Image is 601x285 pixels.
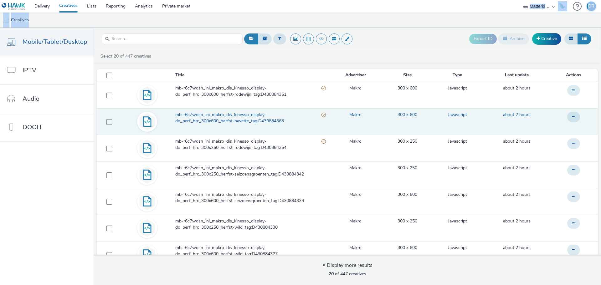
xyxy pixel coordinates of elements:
[322,262,372,269] div: Display more results
[3,17,9,23] img: mobile
[503,191,531,198] a: 7 October 2025, 14:53
[349,165,362,171] a: Makro
[564,33,578,44] button: Grid
[102,33,243,44] input: Search...
[503,112,531,118] span: about 2 hours
[138,246,156,264] img: code.svg
[175,245,326,257] span: mb-r6c7wdsn_ini_makro_dis_kinesso_display-do_perf_hrc_300x600_herfst-wild_tag:D430884327
[503,112,531,118] a: 7 October 2025, 14:54
[175,85,329,101] a: mb-r6c7wdsn_ini_makro_dis_kinesso_display-do_perf_hrc_300x600_herfst-rodewijn_tag:D430884351Parti...
[138,192,156,211] img: code.svg
[321,138,326,145] div: Partially valid
[138,139,156,157] img: code.svg
[23,37,87,46] span: Mobile/Tablet/Desktop
[349,218,362,224] a: Makro
[552,69,598,82] th: Actions
[469,34,497,44] button: Export ID
[448,138,467,145] a: Javascript
[398,191,417,198] a: 300 x 600
[175,191,329,207] a: mb-r6c7wdsn_ini_makro_dis_kinesso_display-do_perf_hrc_300x600_herfst-seizoensgroenten_tag:D430884339
[503,138,531,144] span: about 2 hours
[382,69,433,82] th: Size
[433,69,482,82] th: Type
[503,85,531,91] a: 7 October 2025, 14:55
[175,218,326,231] span: mb-r6c7wdsn_ini_makro_dis_kinesso_display-do_perf_hrc_300x250_herfst-wild_tag:D430884330
[578,33,591,44] button: Table
[175,85,322,98] span: mb-r6c7wdsn_ini_makro_dis_kinesso_display-do_perf_hrc_300x600_herfst-rodewijn_tag:D430884351
[588,2,594,11] div: DR
[349,85,362,91] a: Makro
[349,191,362,198] a: Makro
[175,69,329,82] th: Title
[138,219,156,237] img: code.svg
[175,138,329,154] a: mb-r6c7wdsn_ini_makro_dis_kinesso_display-do_perf_hrc_300x250_herfst-rodewijn_tag:D430884354Parti...
[175,165,329,181] a: mb-r6c7wdsn_ini_makro_dis_kinesso_display-do_perf_hrc_300x250_herfst-seizoensgroenten_tag:D430884342
[498,33,529,44] button: Archive
[329,271,366,277] span: of 447 creatives
[138,86,156,104] img: code.svg
[398,112,417,118] a: 300 x 600
[503,218,531,224] span: about 2 hours
[321,112,326,118] div: Partially valid
[329,69,382,82] th: Advertiser
[321,85,326,92] div: Partially valid
[175,218,329,234] a: mb-r6c7wdsn_ini_makro_dis_kinesso_display-do_perf_hrc_300x250_herfst-wild_tag:D430884330
[175,138,322,151] span: mb-r6c7wdsn_ini_makro_dis_kinesso_display-do_perf_hrc_300x250_herfst-rodewijn_tag:D430884354
[138,166,156,184] img: code.svg
[503,85,531,91] span: about 2 hours
[398,245,417,251] a: 300 x 600
[398,138,417,145] a: 300 x 250
[503,191,531,197] span: about 2 hours
[349,245,362,251] a: Makro
[448,218,467,224] a: Javascript
[175,245,329,261] a: mb-r6c7wdsn_ini_makro_dis_kinesso_display-do_perf_hrc_300x600_herfst-wild_tag:D430884327
[503,138,531,145] a: 7 October 2025, 14:54
[23,94,39,103] span: Audio
[114,53,119,59] strong: 20
[398,218,417,224] a: 300 x 250
[532,33,561,44] a: Creative
[398,165,417,171] a: 300 x 250
[349,112,362,118] a: Makro
[482,69,552,82] th: Last update
[138,113,156,131] img: code.svg
[503,165,531,171] span: about 2 hours
[448,85,467,91] a: Javascript
[23,66,36,75] span: IPTV
[448,191,467,198] a: Javascript
[175,112,329,128] a: mb-r6c7wdsn_ini_makro_dis_kinesso_display-do_perf_hrc_300x600_herfst-bavette_tag:D430884363Partia...
[175,191,326,204] span: mb-r6c7wdsn_ini_makro_dis_kinesso_display-do_perf_hrc_300x600_herfst-seizoensgroenten_tag:D430884339
[398,85,417,91] a: 300 x 600
[349,138,362,145] a: Makro
[448,245,467,251] a: Javascript
[175,112,322,125] span: mb-r6c7wdsn_ini_makro_dis_kinesso_display-do_perf_hrc_300x600_herfst-bavette_tag:D430884363
[100,53,154,59] a: Select of 447 creatives
[503,245,531,251] a: 7 October 2025, 14:52
[2,3,26,10] img: undefined Logo
[23,123,41,132] span: DOOH
[558,1,567,11] img: Hawk Academy
[503,218,531,224] a: 7 October 2025, 14:52
[448,165,467,171] a: Javascript
[448,112,467,118] a: Javascript
[558,1,570,11] a: Hawk Academy
[503,165,531,171] a: 7 October 2025, 14:53
[503,245,531,251] span: about 2 hours
[175,165,326,178] span: mb-r6c7wdsn_ini_makro_dis_kinesso_display-do_perf_hrc_300x250_herfst-seizoensgroenten_tag:D430884342
[329,271,334,277] strong: 20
